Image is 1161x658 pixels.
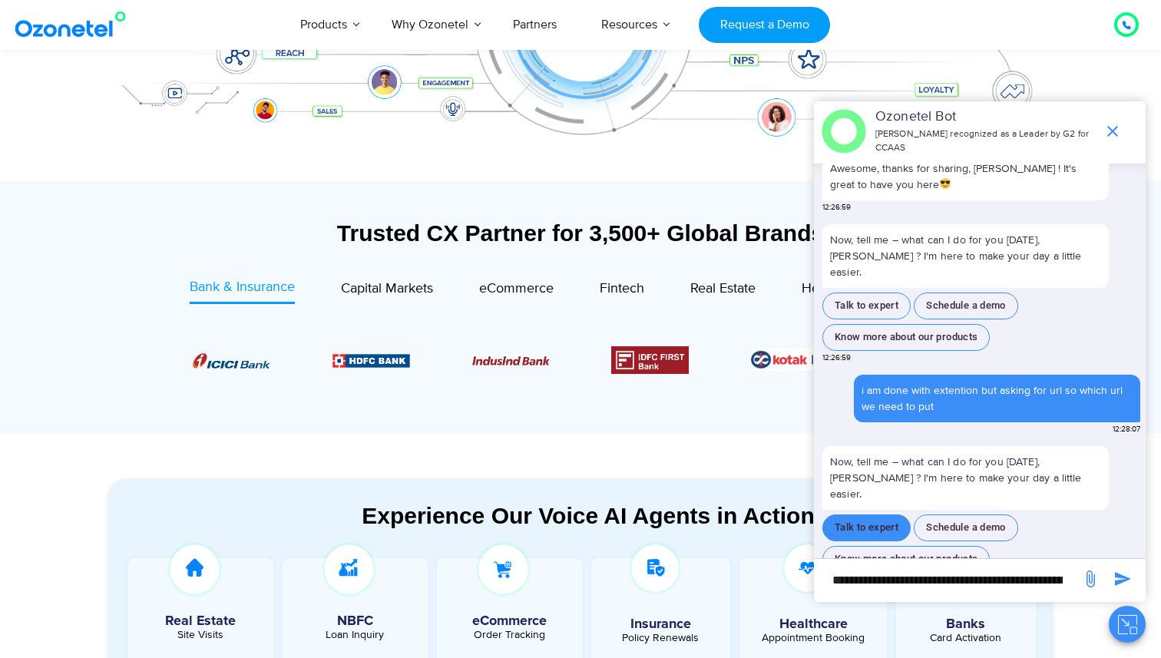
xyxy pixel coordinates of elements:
span: 12:26:59 [822,202,851,213]
img: 😎 [940,178,951,189]
p: [PERSON_NAME] recognized as a Leader by G2 for CCAAS [875,127,1096,155]
span: send message [1107,564,1138,594]
a: eCommerce [479,277,554,304]
button: Close chat [1109,606,1146,643]
button: Know more about our products [822,324,990,351]
div: Trusted CX Partner for 3,500+ Global Brands [108,220,1053,246]
img: header [822,109,866,154]
img: Picture10.png [472,356,550,365]
button: Schedule a demo [914,514,1018,541]
span: Real Estate [690,280,756,297]
h5: eCommerce [445,614,574,628]
span: 12:28:07 [1113,424,1140,435]
div: Experience Our Voice AI Agents in Action [124,502,1053,529]
a: Fintech [600,277,644,304]
img: Picture8.png [193,353,270,369]
h5: Healthcare [751,617,875,631]
a: Bank & Insurance [190,277,295,304]
div: 3 / 6 [472,351,550,369]
div: 4 / 6 [611,346,689,374]
button: Talk to expert [822,514,911,541]
div: Policy Renewals [599,633,723,643]
p: Ozonetel Bot [875,107,1096,127]
span: Healthcare [802,280,867,297]
a: Request a Demo [699,7,830,43]
h5: NBFC [290,614,420,628]
div: Order Tracking [445,630,574,640]
img: Picture9.png [332,354,410,367]
div: 2 / 6 [332,351,410,369]
button: Know more about our products [822,546,990,573]
div: Site Visits [136,630,266,640]
button: Schedule a demo [914,293,1018,319]
button: Talk to expert [822,293,911,319]
h5: Insurance [599,617,723,631]
span: eCommerce [479,280,554,297]
div: Loan Inquiry [290,630,420,640]
a: Real Estate [690,277,756,304]
div: 5 / 6 [751,349,829,371]
img: Picture26.jpg [751,349,829,371]
span: Fintech [600,280,644,297]
p: Awesome, thanks for sharing, [PERSON_NAME] ! It's great to have you here [830,160,1101,193]
div: new-msg-input [822,567,1073,594]
p: Now, tell me – what can I do for you [DATE], [PERSON_NAME] ? I'm here to make your day a little e... [822,224,1109,288]
div: Card Activation [904,633,1028,643]
div: 1 / 6 [193,351,270,369]
h5: Real Estate [136,614,266,628]
img: Picture12.png [611,346,689,374]
a: Healthcare [802,277,867,304]
div: Appointment Booking [751,633,875,643]
span: 12:26:59 [822,352,851,364]
span: Bank & Insurance [190,279,295,296]
span: Capital Markets [341,280,433,297]
div: i am done with extention but asking for url so which url we need to put [862,382,1133,415]
div: Image Carousel [193,339,968,380]
span: send message [1075,564,1106,594]
a: Capital Markets [341,277,433,304]
span: end chat or minimize [1097,116,1128,147]
p: Now, tell me – what can I do for you [DATE], [PERSON_NAME] ? I'm here to make your day a little e... [822,446,1109,510]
